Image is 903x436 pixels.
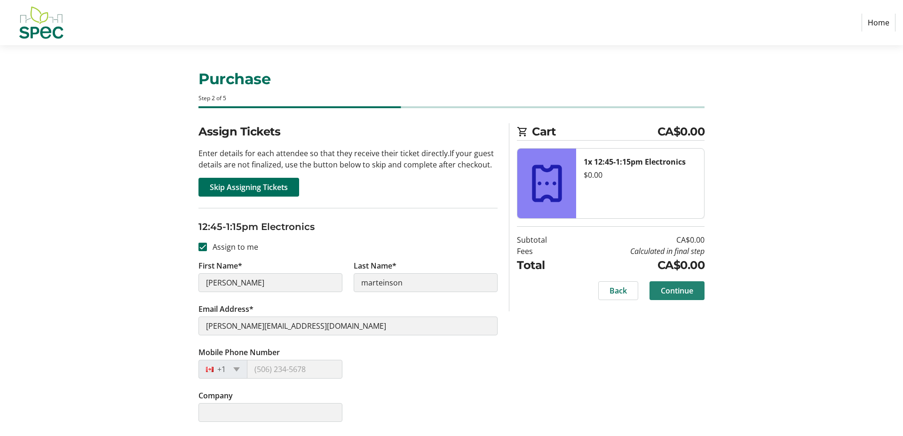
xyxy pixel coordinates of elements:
label: Company [198,390,233,401]
label: Assign to me [207,241,258,253]
p: Enter details for each attendee so that they receive their ticket directly. If your guest details... [198,148,498,170]
div: Step 2 of 5 [198,94,705,103]
input: (506) 234-5678 [247,360,342,379]
span: Cart [532,123,657,140]
h3: 12:45-1:15pm Electronics [198,220,498,234]
img: SPEC's Logo [8,4,74,41]
td: CA$0.00 [571,257,705,274]
td: CA$0.00 [571,234,705,246]
td: Total [517,257,571,274]
h1: Purchase [198,68,705,90]
h2: Assign Tickets [198,123,498,140]
button: Back [598,281,638,300]
td: Subtotal [517,234,571,246]
td: Fees [517,246,571,257]
span: Back [610,285,627,296]
label: Last Name* [354,260,396,271]
span: Continue [661,285,693,296]
button: Skip Assigning Tickets [198,178,299,197]
strong: 1x 12:45-1:15pm Electronics [584,157,686,167]
div: $0.00 [584,169,697,181]
span: Skip Assigning Tickets [210,182,288,193]
label: First Name* [198,260,242,271]
td: Calculated in final step [571,246,705,257]
button: Continue [650,281,705,300]
a: Home [862,14,895,32]
label: Email Address* [198,303,253,315]
span: CA$0.00 [657,123,705,140]
label: Mobile Phone Number [198,347,280,358]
